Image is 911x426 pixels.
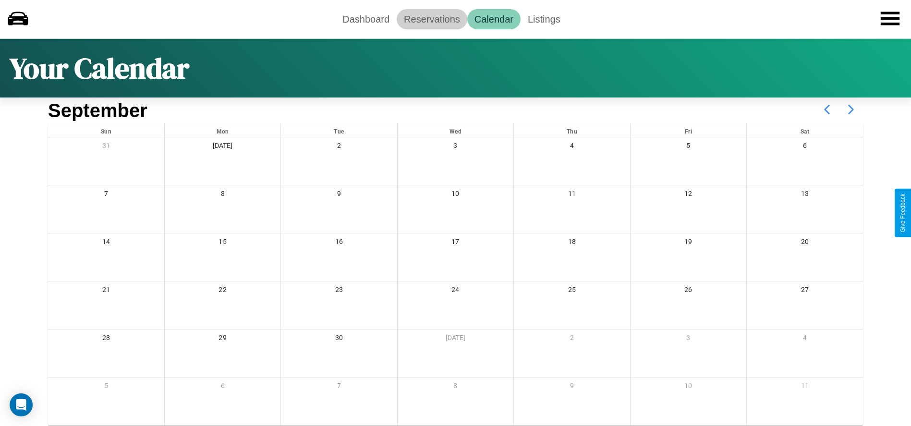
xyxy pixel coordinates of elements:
div: 4 [514,137,630,157]
div: 10 [631,377,746,397]
div: 9 [514,377,630,397]
div: 7 [48,185,164,205]
div: 3 [398,137,513,157]
div: 16 [281,233,397,253]
div: 27 [747,281,863,301]
div: 8 [165,185,280,205]
div: Sat [747,123,863,137]
div: 6 [165,377,280,397]
div: 14 [48,233,164,253]
div: 5 [48,377,164,397]
div: 17 [398,233,513,253]
div: 29 [165,329,280,349]
div: 23 [281,281,397,301]
a: Calendar [467,9,521,29]
div: 3 [631,329,746,349]
div: 24 [398,281,513,301]
h1: Your Calendar [10,49,189,88]
div: 26 [631,281,746,301]
div: [DATE] [165,137,280,157]
div: 7 [281,377,397,397]
div: 28 [48,329,164,349]
div: 11 [514,185,630,205]
div: 12 [631,185,746,205]
div: 2 [514,329,630,349]
div: 4 [747,329,863,349]
div: 21 [48,281,164,301]
div: 10 [398,185,513,205]
div: 6 [747,137,863,157]
div: 11 [747,377,863,397]
a: Reservations [397,9,467,29]
div: Give Feedback [899,194,906,232]
div: 20 [747,233,863,253]
div: Fri [631,123,746,137]
div: Tue [281,123,397,137]
div: 18 [514,233,630,253]
div: 30 [281,329,397,349]
a: Listings [521,9,568,29]
div: Mon [165,123,280,137]
div: 15 [165,233,280,253]
div: Sun [48,123,164,137]
div: 31 [48,137,164,157]
div: 25 [514,281,630,301]
div: 8 [398,377,513,397]
h2: September [48,100,147,122]
div: 19 [631,233,746,253]
div: 22 [165,281,280,301]
div: 5 [631,137,746,157]
div: 2 [281,137,397,157]
div: Wed [398,123,513,137]
a: Dashboard [335,9,397,29]
div: 9 [281,185,397,205]
div: Thu [514,123,630,137]
div: [DATE] [398,329,513,349]
div: Open Intercom Messenger [10,393,33,416]
div: 13 [747,185,863,205]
